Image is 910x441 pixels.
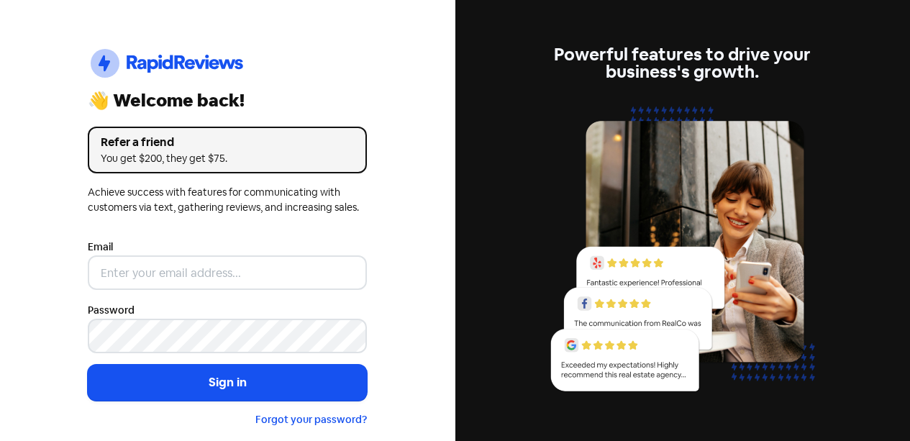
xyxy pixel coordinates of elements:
div: 👋 Welcome back! [88,92,367,109]
div: Achieve success with features for communicating with customers via text, gathering reviews, and i... [88,185,367,215]
input: Enter your email address... [88,255,367,290]
label: Email [88,240,113,255]
a: Forgot your password? [255,413,367,426]
label: Password [88,303,135,318]
div: Powerful features to drive your business's growth. [543,46,822,81]
div: You get $200, they get $75. [101,151,354,166]
img: reviews [543,98,822,408]
button: Sign in [88,365,367,401]
div: Refer a friend [101,134,354,151]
